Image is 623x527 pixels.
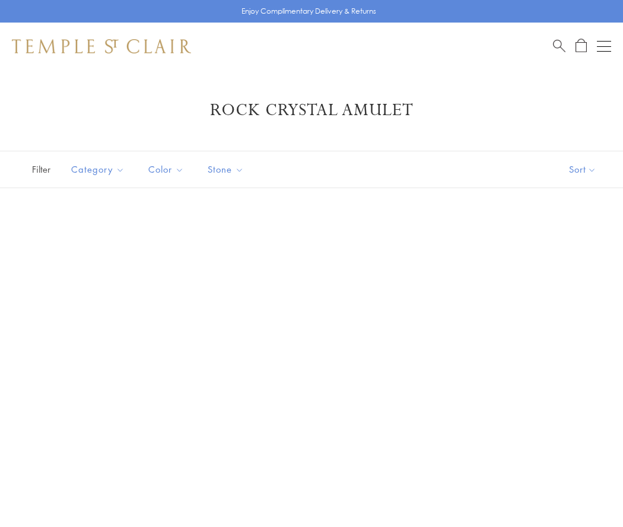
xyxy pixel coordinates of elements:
[65,162,133,177] span: Category
[62,156,133,183] button: Category
[241,5,376,17] p: Enjoy Complimentary Delivery & Returns
[30,100,593,121] h1: Rock Crystal Amulet
[139,156,193,183] button: Color
[202,162,253,177] span: Stone
[553,39,565,53] a: Search
[199,156,253,183] button: Stone
[542,151,623,188] button: Show sort by
[142,162,193,177] span: Color
[576,39,587,53] a: Open Shopping Bag
[597,39,611,53] button: Open navigation
[12,39,191,53] img: Temple St. Clair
